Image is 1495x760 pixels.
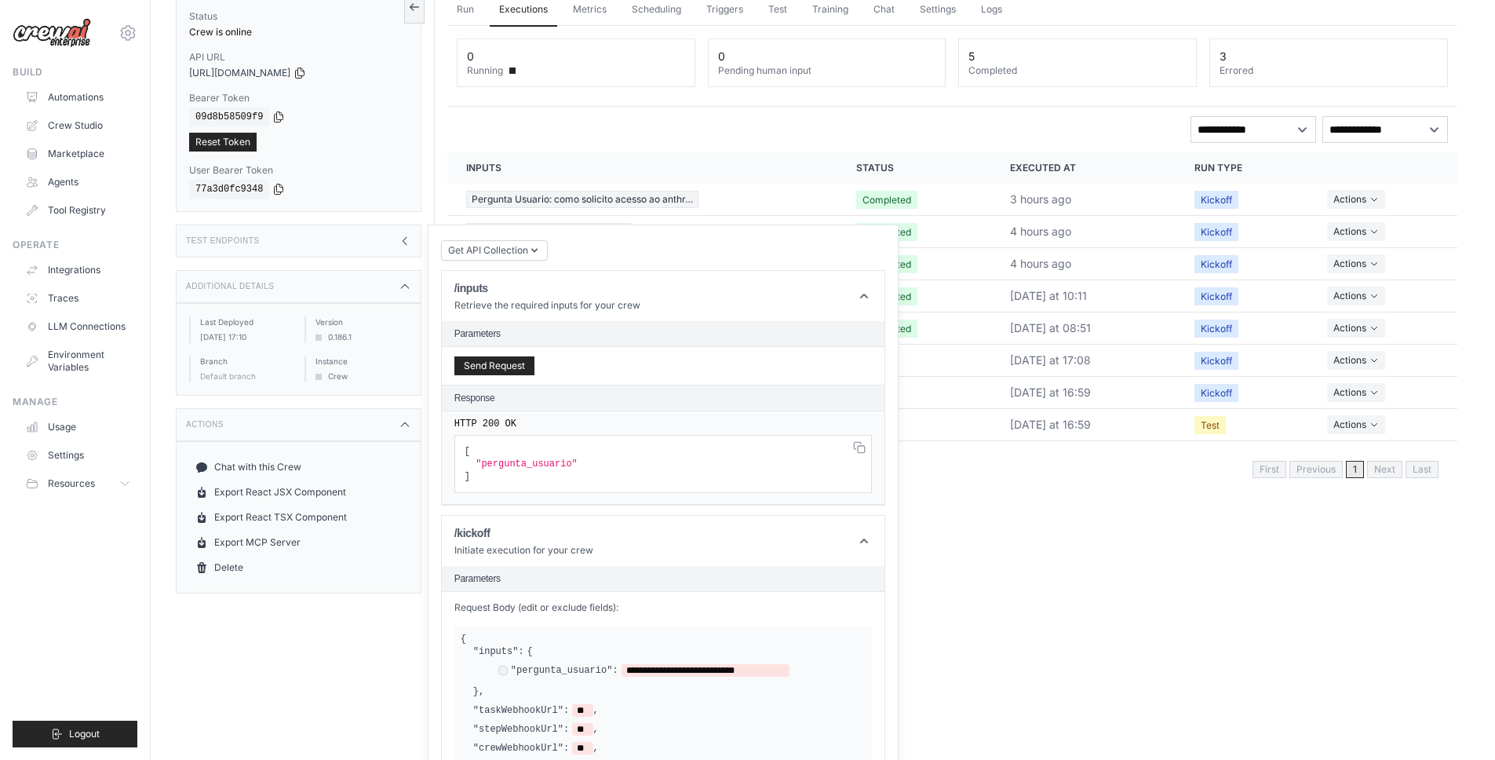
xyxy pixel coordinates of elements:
span: Test [1194,416,1226,434]
span: Kickoff [1194,223,1238,241]
label: "stepWebhookUrl": [473,723,569,736]
span: Previous [1289,461,1343,478]
span: Pergunta Usuario: como solicito acesso ao anthr… [466,191,698,208]
span: "pergunta_usuario" [476,459,578,470]
section: Crew executions table [447,152,1457,488]
span: [ [465,446,470,457]
a: Traces [19,286,137,311]
a: View execution details for Pergunta Usuario [466,223,819,240]
time: September 15, 2025 at 11:45 GMT-3 [1010,257,1071,270]
a: Export React JSX Component [189,480,408,505]
span: Kickoff [1194,191,1238,209]
button: Actions for execution [1327,222,1385,241]
span: Kickoff [1194,352,1238,370]
span: Resources [48,477,95,490]
a: Export MCP Server [189,530,408,555]
span: Default branch [200,371,256,381]
a: Usage [19,415,137,440]
div: 5 [968,49,975,64]
a: Reset Token [189,133,257,152]
div: Crew [315,371,407,382]
label: User Bearer Token [189,164,408,177]
span: First [1253,461,1286,478]
h3: Test Endpoints [186,236,260,246]
div: Manage [13,396,137,408]
label: "pergunta_usuario": [511,664,618,677]
div: 0 [467,49,474,64]
button: Actions for execution [1327,254,1385,273]
img: Logo [13,18,91,48]
div: Operate [13,239,137,251]
a: Agents [19,170,137,195]
h1: /kickoff [454,525,593,541]
span: Completed [856,223,917,241]
a: View execution details for Pergunta Usuario [466,191,819,208]
label: Status [189,10,408,23]
span: Kickoff [1194,320,1238,338]
div: 3 [1220,49,1227,64]
code: 09d8b58509f9 [189,108,269,126]
p: Retrieve the required inputs for your crew [454,299,640,312]
time: September 11, 2025 at 16:59 GMT-3 [1010,418,1091,431]
span: { [461,634,466,645]
pre: HTTP 200 OK [454,418,872,430]
label: Last Deployed [200,316,292,328]
a: Tool Registry [19,198,137,223]
th: Inputs [447,152,837,184]
button: Actions for execution [1327,351,1385,370]
button: Actions for execution [1327,287,1385,305]
span: 1 [1346,461,1364,478]
dt: Pending human input [718,64,936,77]
dt: Errored [1220,64,1438,77]
span: , [593,704,599,717]
label: Bearer Token [189,92,408,104]
span: Next [1367,461,1402,478]
a: Crew Studio [19,113,137,138]
time: September 15, 2025 at 12:03 GMT-3 [1010,225,1071,238]
label: "crewWebhookUrl": [473,742,569,755]
iframe: Chat Widget [1417,685,1495,760]
label: Branch [200,356,292,367]
span: Kickoff [1194,255,1238,273]
th: Status [837,152,991,184]
span: Get API Collection [448,244,528,257]
h3: Additional Details [186,282,274,291]
span: Kickoff [1194,384,1238,402]
span: Kickoff [1194,287,1238,305]
span: , [593,742,599,755]
span: [URL][DOMAIN_NAME] [189,67,290,79]
button: Logout [13,721,137,747]
time: September 12, 2025 at 08:51 GMT-3 [1010,321,1091,334]
label: "taskWebhookUrl": [473,704,569,717]
time: September 12, 2025 at 10:11 GMT-3 [1010,289,1087,302]
h1: /inputs [454,280,640,296]
label: Instance [315,356,407,367]
nav: Pagination [447,448,1457,488]
span: , [479,685,484,698]
h2: Parameters [454,327,872,340]
div: Build [13,66,137,79]
span: Completed [856,191,917,209]
code: 77a3d0fc9348 [189,180,269,199]
span: } [473,685,479,698]
span: Logout [69,728,100,740]
a: Settings [19,443,137,468]
span: Last [1406,461,1438,478]
label: API URL [189,51,408,64]
time: September 15, 2025 at 13:28 GMT-3 [1010,192,1071,206]
dt: Completed [968,64,1187,77]
a: Export React TSX Component [189,505,408,530]
div: 0 [718,49,725,64]
span: Running [467,64,503,77]
h2: Response [454,392,495,404]
span: ] [465,471,470,482]
button: Actions for execution [1327,383,1385,402]
h2: Parameters [454,572,872,585]
a: Environment Variables [19,342,137,380]
th: Executed at [991,152,1176,184]
a: Chat with this Crew [189,455,408,480]
span: Pergunta Usuario: quero um jetsky [466,223,631,240]
button: Actions for execution [1327,319,1385,338]
time: September 11, 2025 at 17:10 GMT-3 [200,332,246,342]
